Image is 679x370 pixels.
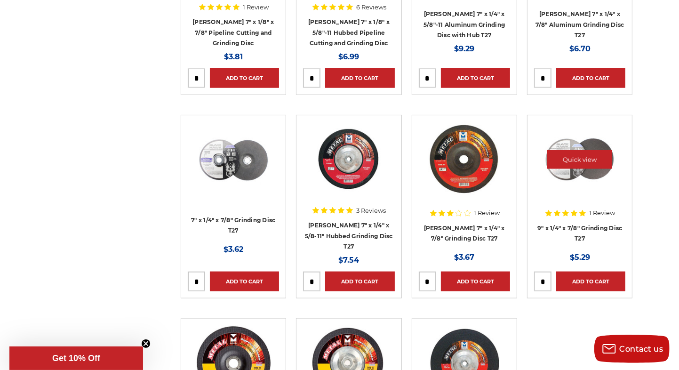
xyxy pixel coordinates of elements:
a: High-performance Black Hawk T27 9" grinding wheel designed for metal and stainless steel surfaces. [534,122,625,213]
a: Add to Cart [210,68,279,88]
img: High-performance Black Hawk T27 9" grinding wheel designed for metal and stainless steel surfaces. [542,122,617,197]
span: $3.81 [224,52,243,61]
a: [PERSON_NAME] 7" x 1/4" x 7/8" Grinding Disc T27 [424,225,505,242]
span: $6.70 [569,44,591,53]
span: 6 Reviews [356,4,386,10]
a: Add to Cart [210,272,279,291]
a: 7" x 1/4" x 7/8" Grinding Disc T27 [191,217,276,234]
a: [PERSON_NAME] 7" x 1/4" x 5/8"-11 Aluminum Grinding Disc with Hub T27 [423,10,505,39]
img: 7" x 1/4" x 5/8"-11 Grinding Disc with Hub [311,122,386,197]
a: Quick view [547,150,612,169]
span: 3 Reviews [356,208,386,214]
span: $6.99 [338,52,359,61]
a: BHA 7 in grinding disc [188,122,279,213]
span: $3.62 [224,245,243,254]
span: 1 Review [243,4,269,10]
a: Add to Cart [556,272,625,291]
a: Add to Cart [441,272,510,291]
button: Close teaser [141,339,151,348]
span: 1 Review [474,210,500,216]
a: 9" x 1/4" x 7/8" Grinding Disc T27 [537,225,623,242]
span: $3.67 [454,253,474,262]
button: Contact us [594,335,670,363]
span: Get 10% Off [52,354,100,363]
a: Add to Cart [441,68,510,88]
a: Add to Cart [325,272,394,291]
span: $7.54 [338,256,359,265]
span: Contact us [620,345,663,354]
a: 7" x 1/4" x 7/8" Mercer Grinding Wheel [419,122,510,213]
a: [PERSON_NAME] 7" x 1/8" x 5/8"-11 Hubbed Pipeline Cutting and Grinding Disc [308,18,390,47]
span: $9.29 [454,44,474,53]
a: Add to Cart [556,68,625,88]
div: Get 10% OffClose teaser [9,346,143,370]
a: [PERSON_NAME] 7" x 1/4" x 7/8" Aluminum Grinding Disc T27 [535,10,624,39]
span: 1 Review [589,210,615,216]
a: Add to Cart [325,68,394,88]
span: $5.29 [570,253,590,262]
img: 7" x 1/4" x 7/8" Mercer Grinding Wheel [425,122,504,197]
img: BHA 7 in grinding disc [196,122,271,197]
a: [PERSON_NAME] 7" x 1/4" x 5/8-11" Hubbed Grinding Disc T27 [305,222,393,250]
a: [PERSON_NAME] 7" x 1/8" x 7/8" Pipeline Cutting and Grinding Disc [192,18,274,47]
a: 7" x 1/4" x 5/8"-11 Grinding Disc with Hub [303,122,394,213]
